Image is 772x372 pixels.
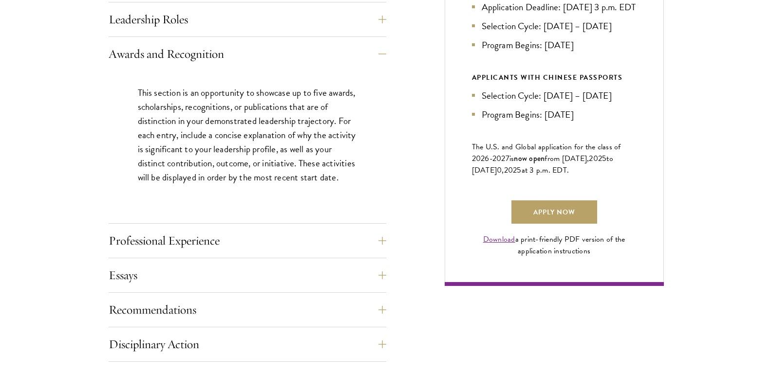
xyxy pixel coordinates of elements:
[138,86,357,184] p: This section is an opportunity to showcase up to five awards, scholarships, recognitions, or publ...
[502,164,504,176] span: ,
[589,153,602,164] span: 202
[472,89,637,103] li: Selection Cycle: [DATE] – [DATE]
[602,153,606,164] span: 5
[472,19,637,33] li: Selection Cycle: [DATE] – [DATE]
[472,141,621,164] span: The U.S. and Global application for the class of 202
[472,71,637,84] div: APPLICANTS WITH CHINESE PASSPORTS
[490,153,506,164] span: -202
[472,107,637,122] li: Program Begins: [DATE]
[497,164,502,176] span: 0
[472,153,613,176] span: to [DATE]
[514,153,545,164] span: now open
[509,153,514,164] span: is
[109,264,386,287] button: Essays
[109,8,386,31] button: Leadership Roles
[483,233,515,245] a: Download
[109,333,386,356] button: Disciplinary Action
[109,229,386,252] button: Professional Experience
[472,233,637,257] div: a print-friendly PDF version of the application instructions
[109,298,386,321] button: Recommendations
[485,153,489,164] span: 6
[504,164,517,176] span: 202
[109,42,386,66] button: Awards and Recognition
[517,164,521,176] span: 5
[522,164,569,176] span: at 3 p.m. EDT.
[472,38,637,52] li: Program Begins: [DATE]
[511,200,597,224] a: Apply Now
[545,153,589,164] span: from [DATE],
[506,153,509,164] span: 7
